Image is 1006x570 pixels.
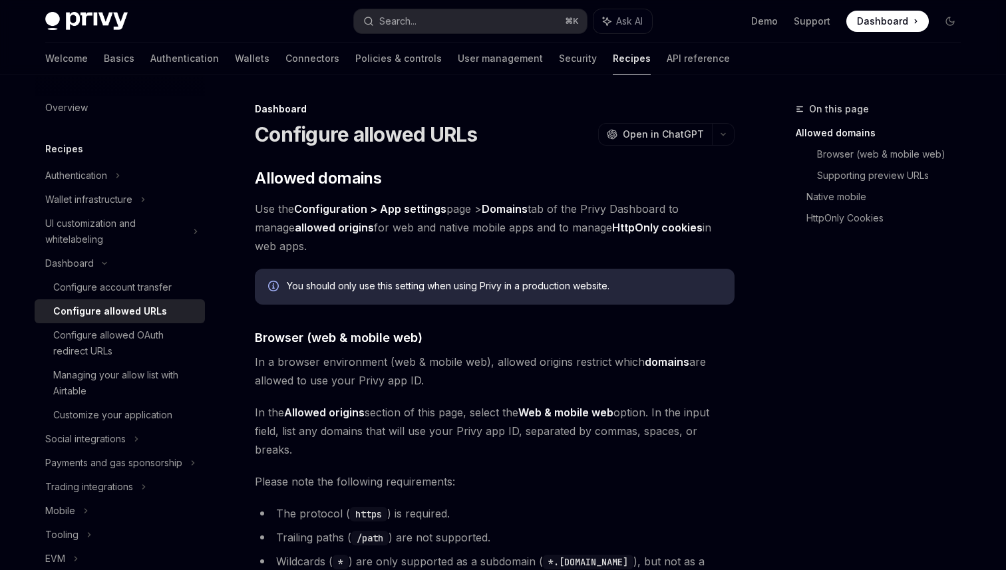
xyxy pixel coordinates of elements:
[817,165,971,186] a: Supporting preview URLs
[284,406,365,419] strong: Allowed origins
[53,407,172,423] div: Customize your application
[45,479,133,495] div: Trading integrations
[351,531,389,545] code: /path
[53,303,167,319] div: Configure allowed URLs
[35,323,205,363] a: Configure allowed OAuth redirect URLs
[645,355,689,368] strong: domains
[806,208,971,229] a: HttpOnly Cookies
[482,202,528,215] strong: Domains
[45,431,126,447] div: Social integrations
[53,279,172,295] div: Configure account transfer
[667,43,730,74] a: API reference
[796,122,971,144] a: Allowed domains
[235,43,269,74] a: Wallets
[53,367,197,399] div: Managing your allow list with Airtable
[559,43,597,74] a: Security
[35,299,205,323] a: Configure allowed URLs
[518,406,613,419] strong: Web & mobile web
[53,327,197,359] div: Configure allowed OAuth redirect URLs
[593,9,652,33] button: Ask AI
[294,202,446,215] strong: Configuration > App settings
[45,43,88,74] a: Welcome
[458,43,543,74] a: User management
[255,472,735,491] span: Please note the following requirements:
[751,15,778,28] a: Demo
[379,13,417,29] div: Search...
[45,192,132,208] div: Wallet infrastructure
[45,141,83,157] h5: Recipes
[45,551,65,567] div: EVM
[809,101,869,117] span: On this page
[623,128,704,141] span: Open in ChatGPT
[616,15,643,28] span: Ask AI
[543,555,633,569] code: *.[DOMAIN_NAME]
[295,221,374,234] strong: allowed origins
[255,329,422,347] span: Browser (web & mobile web)
[857,15,908,28] span: Dashboard
[939,11,961,32] button: Toggle dark mode
[45,12,128,31] img: dark logo
[45,255,94,271] div: Dashboard
[846,11,929,32] a: Dashboard
[35,275,205,299] a: Configure account transfer
[35,363,205,403] a: Managing your allow list with Airtable
[104,43,134,74] a: Basics
[255,528,735,547] li: Trailing paths ( ) are not supported.
[598,123,712,146] button: Open in ChatGPT
[255,504,735,523] li: The protocol ( ) is required.
[255,122,478,146] h1: Configure allowed URLs
[45,168,107,184] div: Authentication
[794,15,830,28] a: Support
[150,43,219,74] a: Authentication
[287,279,721,294] div: You should only use this setting when using Privy in a production website.
[255,102,735,116] div: Dashboard
[268,281,281,294] svg: Info
[255,200,735,255] span: Use the page > tab of the Privy Dashboard to manage for web and native mobile apps and to manage ...
[255,168,381,189] span: Allowed domains
[35,403,205,427] a: Customize your application
[255,353,735,390] span: In a browser environment (web & mobile web), allowed origins restrict which are allowed to use yo...
[565,16,579,27] span: ⌘ K
[45,503,75,519] div: Mobile
[35,96,205,120] a: Overview
[613,43,651,74] a: Recipes
[45,215,185,247] div: UI customization and whitelabeling
[45,527,79,543] div: Tooling
[817,144,971,165] a: Browser (web & mobile web)
[355,43,442,74] a: Policies & controls
[354,9,587,33] button: Search...⌘K
[350,507,387,521] code: https
[45,100,88,116] div: Overview
[255,403,735,459] span: In the section of this page, select the option. In the input field, list any domains that will us...
[285,43,339,74] a: Connectors
[806,186,971,208] a: Native mobile
[45,455,182,471] div: Payments and gas sponsorship
[612,221,703,234] strong: HttpOnly cookies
